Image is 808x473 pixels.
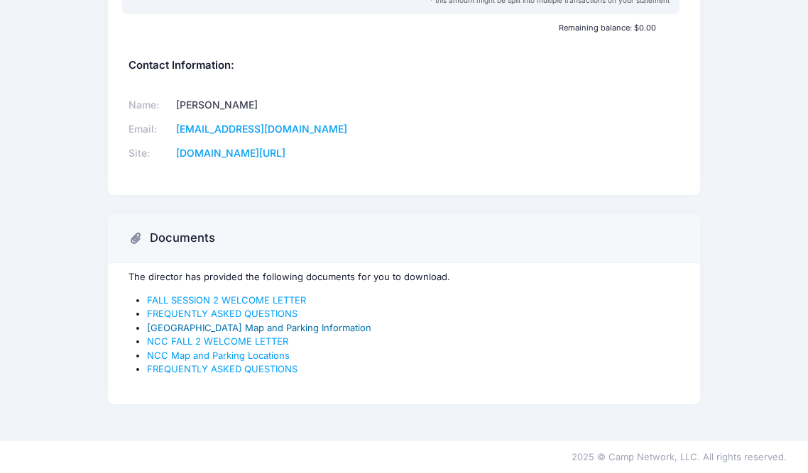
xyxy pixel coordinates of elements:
[147,294,306,306] a: FALL SESSION 2 WELCOME LETTER
[147,322,371,333] a: [GEOGRAPHIC_DATA] Map and Parking Information
[129,60,679,72] h5: Contact Information:
[122,23,664,32] div: Remaining balance: $0.00
[172,93,386,117] td: [PERSON_NAME]
[176,123,347,135] a: [EMAIL_ADDRESS][DOMAIN_NAME]
[150,231,215,245] h3: Documents
[129,93,171,117] td: Name:
[147,350,290,361] a: NCC Map and Parking Locations
[129,270,679,284] p: The director has provided the following documents for you to download.
[147,308,297,319] a: FREQUENTLY ASKED QUESTIONS
[129,117,171,141] td: Email:
[147,363,297,374] a: FREQUENTLY ASKED QUESTIONS
[129,141,171,165] td: Site:
[572,451,787,462] span: 2025 © Camp Network, LLC. All rights reserved.
[176,147,285,159] a: [DOMAIN_NAME][URL]
[147,335,288,347] a: NCC FALL 2 WELCOME LETTER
